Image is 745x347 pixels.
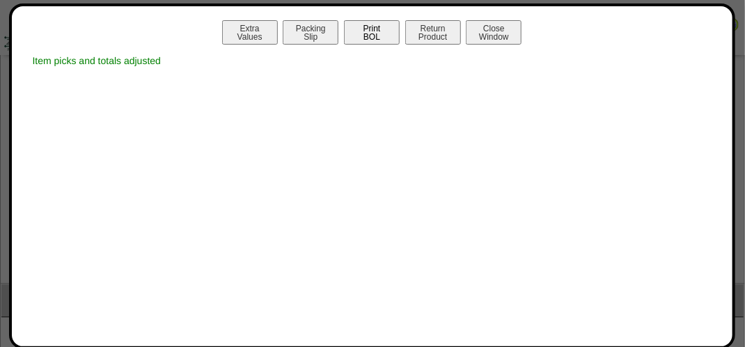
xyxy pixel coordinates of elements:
[466,20,521,45] button: CloseWindow
[26,48,719,73] div: Item picks and totals adjusted
[464,31,523,42] a: CloseWindow
[343,31,404,42] a: PrintBOL
[281,31,343,42] a: PackingSlip
[405,20,461,45] button: ReturnProduct
[283,20,338,45] button: PackingSlip
[344,20,400,45] button: PrintBOL
[222,20,278,45] button: ExtraValues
